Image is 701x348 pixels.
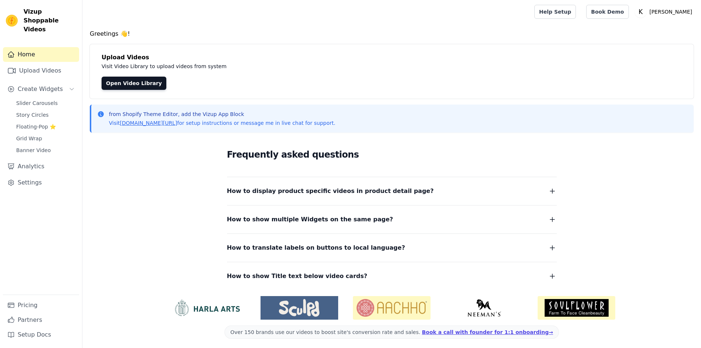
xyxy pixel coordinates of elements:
button: Create Widgets [3,82,79,96]
h4: Greetings 👋! [90,29,694,38]
img: Aachho [353,296,431,320]
span: Slider Carousels [16,99,58,107]
h4: Upload Videos [102,53,682,62]
span: Floating-Pop ⭐ [16,123,56,130]
span: How to show multiple Widgets on the same page? [227,214,393,225]
img: Neeman's [445,299,523,317]
span: Banner Video [16,147,51,154]
a: Home [3,47,79,62]
span: How to display product specific videos in product detail page? [227,186,434,196]
a: Setup Docs [3,327,79,342]
p: from Shopify Theme Editor, add the Vizup App Block [109,110,335,118]
text: K [638,8,643,15]
a: [DOMAIN_NAME][URL] [120,120,177,126]
a: Upload Videos [3,63,79,78]
a: Book a call with founder for 1:1 onboarding [422,329,553,335]
span: Story Circles [16,111,49,119]
a: Settings [3,175,79,190]
button: How to display product specific videos in product detail page? [227,186,557,196]
button: K [PERSON_NAME] [635,5,695,18]
a: Book Demo [586,5,629,19]
a: Help Setup [534,5,576,19]
span: How to show Title text below video cards? [227,271,368,281]
img: HarlaArts [168,299,246,317]
p: Visit for setup instructions or message me in live chat for support. [109,119,335,127]
a: Grid Wrap [12,133,79,144]
a: Pricing [3,298,79,313]
span: How to translate labels on buttons to local language? [227,243,405,253]
h2: Frequently asked questions [227,147,557,162]
button: How to show multiple Widgets on the same page? [227,214,557,225]
a: Slider Carousels [12,98,79,108]
button: How to show Title text below video cards? [227,271,557,281]
span: Create Widgets [18,85,63,94]
p: Visit Video Library to upload videos from system [102,62,431,71]
img: Vizup [6,15,18,27]
a: Floating-Pop ⭐ [12,122,79,132]
a: Partners [3,313,79,327]
img: Soulflower [538,296,615,320]
span: Vizup Shoppable Videos [24,7,76,34]
a: Banner Video [12,145,79,155]
a: Open Video Library [102,77,166,90]
span: Grid Wrap [16,135,42,142]
button: How to translate labels on buttons to local language? [227,243,557,253]
a: Story Circles [12,110,79,120]
a: Analytics [3,159,79,174]
p: [PERSON_NAME] [647,5,695,18]
img: Sculpd US [261,299,338,317]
